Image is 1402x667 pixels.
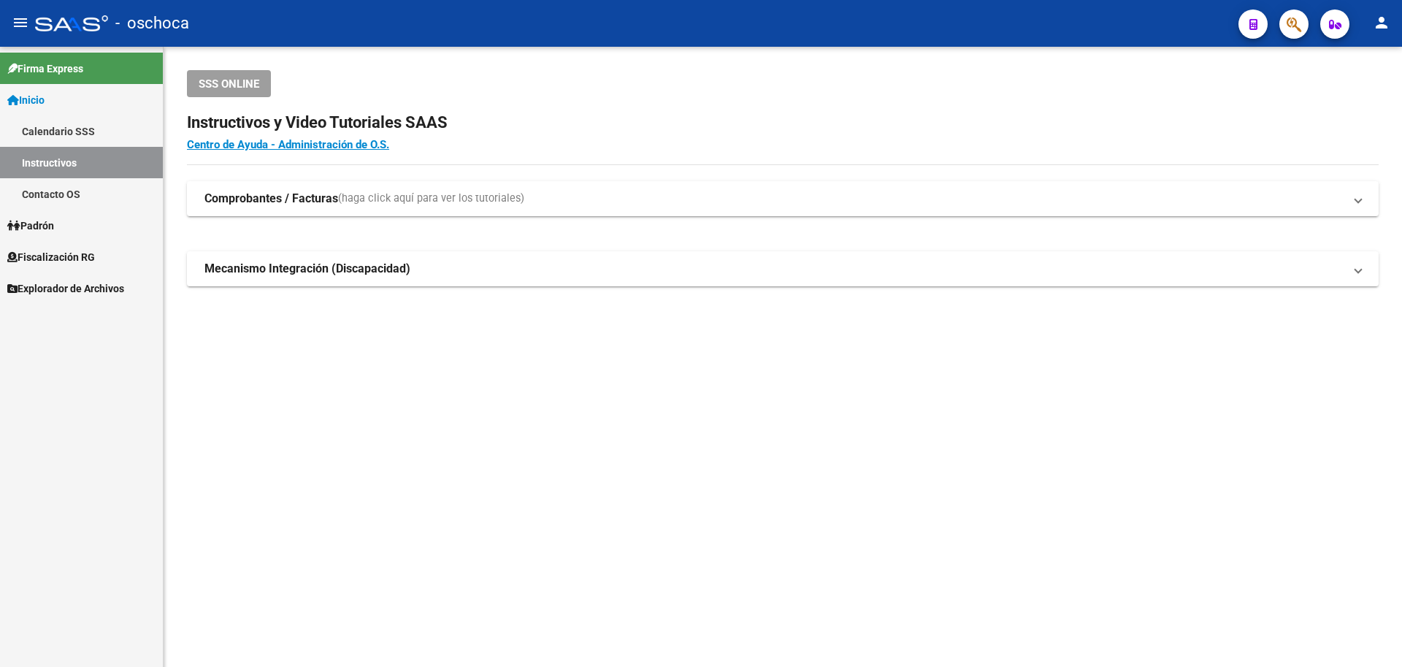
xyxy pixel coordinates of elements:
[115,7,189,39] span: - oschoca
[199,77,259,91] span: SSS ONLINE
[7,92,45,108] span: Inicio
[338,191,524,207] span: (haga click aquí para ver los tutoriales)
[204,261,410,277] strong: Mecanismo Integración (Discapacidad)
[7,249,95,265] span: Fiscalización RG
[1352,617,1387,652] iframe: Intercom live chat
[187,181,1379,216] mat-expansion-panel-header: Comprobantes / Facturas(haga click aquí para ver los tutoriales)
[187,109,1379,137] h2: Instructivos y Video Tutoriales SAAS
[7,61,83,77] span: Firma Express
[187,251,1379,286] mat-expansion-panel-header: Mecanismo Integración (Discapacidad)
[187,138,389,151] a: Centro de Ayuda - Administración de O.S.
[12,14,29,31] mat-icon: menu
[7,281,124,297] span: Explorador de Archivos
[204,191,338,207] strong: Comprobantes / Facturas
[7,218,54,234] span: Padrón
[1373,14,1390,31] mat-icon: person
[187,70,271,97] button: SSS ONLINE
